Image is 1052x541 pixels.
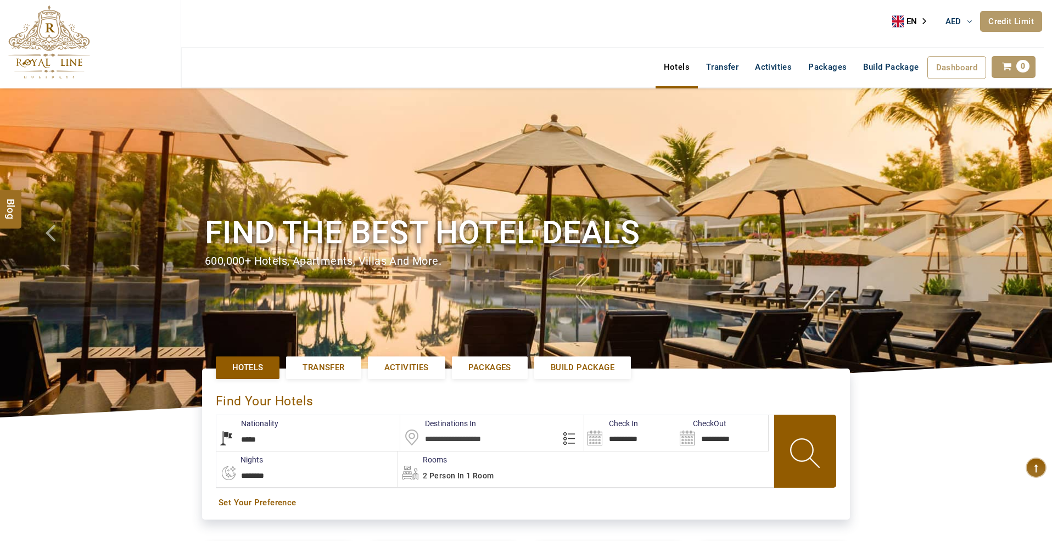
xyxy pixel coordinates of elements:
a: Activities [747,56,800,78]
div: Find Your Hotels [216,382,836,415]
input: Search [676,415,768,451]
a: Set Your Preference [219,497,833,509]
span: Hotels [232,362,263,373]
a: Activities [368,356,445,379]
span: Dashboard [936,63,978,72]
label: nights [216,454,263,465]
label: Nationality [216,418,278,429]
a: 0 [992,56,1036,78]
a: Credit Limit [980,11,1042,32]
div: 600,000+ hotels, apartments, villas and more. [205,253,847,269]
span: Build Package [551,362,614,373]
input: Search [584,415,676,451]
a: Hotels [656,56,698,78]
a: Transfer [698,56,747,78]
span: Activities [384,362,429,373]
span: AED [945,16,961,26]
label: CheckOut [676,418,726,429]
a: Packages [452,356,528,379]
a: Packages [800,56,855,78]
aside: Language selected: English [892,13,934,30]
a: Hotels [216,356,279,379]
h1: Find the best hotel deals [205,212,847,253]
a: Build Package [534,356,631,379]
div: Language [892,13,934,30]
span: 2 Person in 1 Room [423,471,494,480]
span: 0 [1016,60,1029,72]
a: Transfer [286,356,361,379]
span: Transfer [303,362,344,373]
label: Check In [584,418,638,429]
img: The Royal Line Holidays [8,5,90,79]
span: Packages [468,362,511,373]
a: Build Package [855,56,927,78]
label: Rooms [398,454,447,465]
label: Destinations In [400,418,476,429]
span: Blog [4,199,18,208]
a: EN [892,13,934,30]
